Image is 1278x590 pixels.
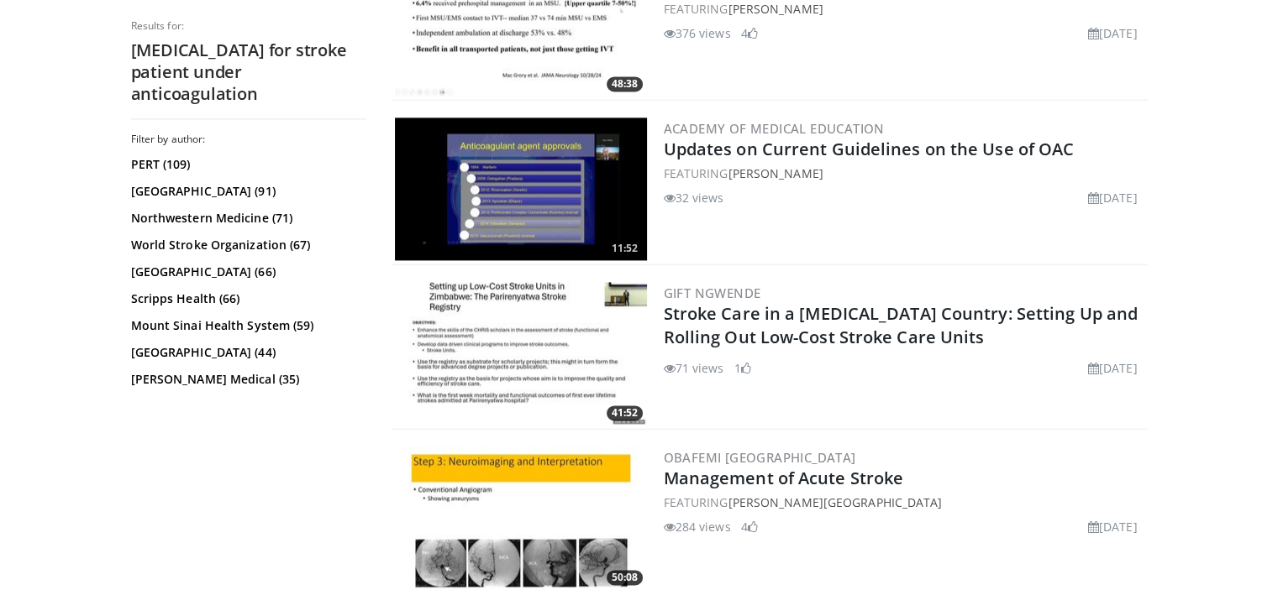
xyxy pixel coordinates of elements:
a: [GEOGRAPHIC_DATA] (66) [131,264,362,280]
div: FEATURING [664,164,1144,182]
a: Northwestern Medicine (71) [131,210,362,227]
img: e8a9377a-c205-4a94-bb19-36637d713492.300x170_q85_crop-smart_upscale.jpg [395,117,647,260]
a: Stroke Care in a [MEDICAL_DATA] Country: Setting Up and Rolling Out Low-Cost Stroke Care Units [664,302,1139,348]
img: f63b868a-5d96-4868-a8ba-1bdcac1eaafa.300x170_q85_crop-smart_upscale.jpg [395,282,647,425]
li: [DATE] [1088,518,1138,535]
li: [DATE] [1088,359,1138,377]
span: 11:52 [607,241,643,256]
a: 50:08 [395,446,647,589]
p: Results for: [131,19,366,33]
a: [GEOGRAPHIC_DATA] (44) [131,344,362,361]
li: 376 views [664,24,731,42]
a: World Stroke Organization (67) [131,237,362,253]
a: [PERSON_NAME] [728,1,823,17]
a: [PERSON_NAME] Medical (35) [131,371,362,388]
img: e2cf394a-2f21-4307-9630-a2ef61edbc86.300x170_q85_crop-smart_upscale.jpg [395,446,647,589]
h3: Filter by author: [131,133,366,146]
a: Academy of Medical Education [664,120,885,137]
a: PERT (109) [131,156,362,173]
a: Gift Ngwende [664,285,761,301]
a: [GEOGRAPHIC_DATA] (91) [131,183,362,200]
li: 32 views [664,189,724,206]
span: 50:08 [607,570,643,585]
a: 41:52 [395,282,647,425]
span: 48:38 [607,76,643,91]
li: 1 [734,359,751,377]
li: 284 views [664,518,731,535]
a: 11:52 [395,117,647,260]
li: 4 [741,24,758,42]
a: Updates on Current Guidelines on the Use of OAC [664,138,1075,160]
li: 71 views [664,359,724,377]
div: FEATURING [664,493,1144,511]
a: [PERSON_NAME] [728,165,823,181]
li: 4 [741,518,758,535]
a: Management of Acute Stroke [664,467,904,489]
a: Scripps Health (66) [131,290,362,307]
a: Obafemi [GEOGRAPHIC_DATA] [664,449,856,466]
a: Mount Sinai Health System (59) [131,317,362,334]
a: [PERSON_NAME][GEOGRAPHIC_DATA] [728,494,942,510]
h2: [MEDICAL_DATA] for stroke patient under anticoagulation [131,39,366,105]
li: [DATE] [1088,189,1138,206]
span: 41:52 [607,405,643,420]
li: [DATE] [1088,24,1138,42]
